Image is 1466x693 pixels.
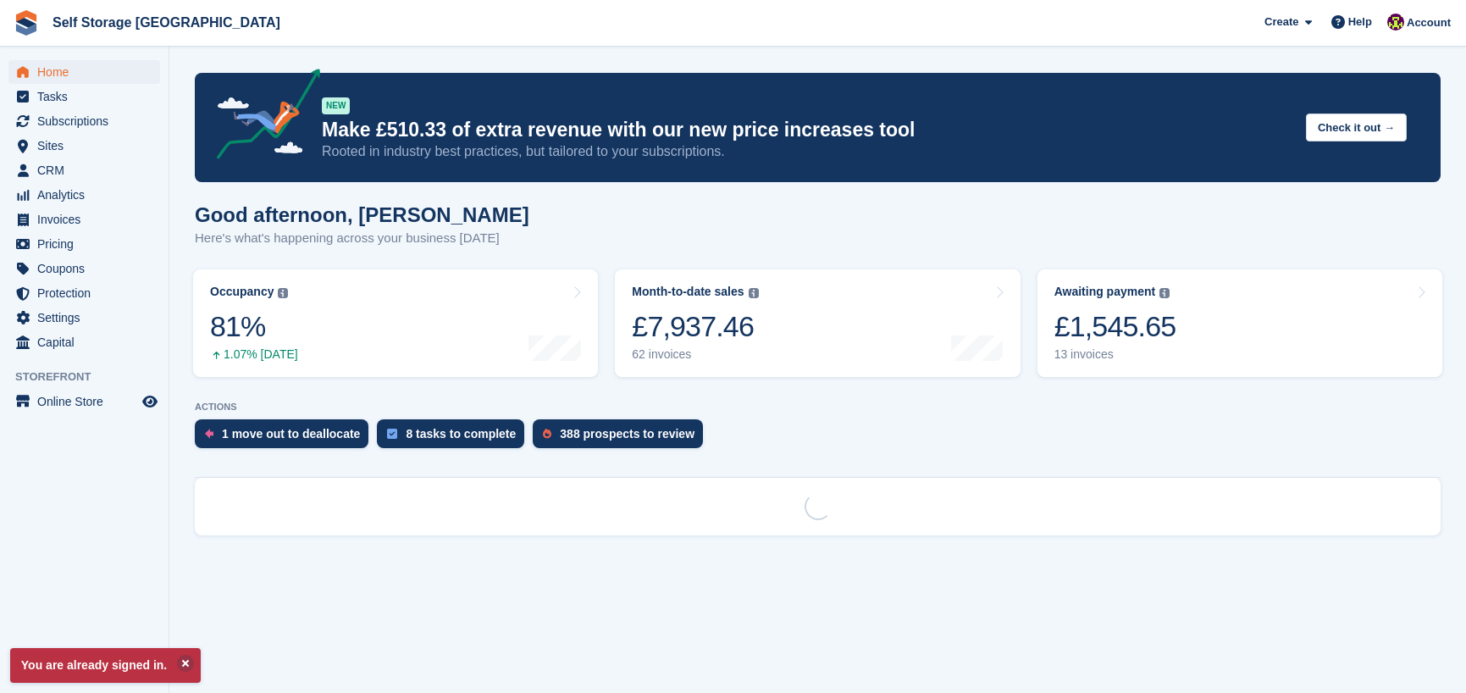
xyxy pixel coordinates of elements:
a: menu [8,208,160,231]
a: menu [8,257,160,280]
span: Analytics [37,183,139,207]
div: 81% [210,309,298,344]
a: Preview store [140,391,160,412]
span: Create [1264,14,1298,30]
h1: Good afternoon, [PERSON_NAME] [195,203,529,226]
a: menu [8,330,160,354]
div: £1,545.65 [1054,309,1176,344]
p: You are already signed in. [10,648,201,683]
a: Month-to-date sales £7,937.46 62 invoices [615,269,1020,377]
img: price-adjustments-announcement-icon-8257ccfd72463d97f412b2fc003d46551f7dbcb40ab6d574587a9cd5c0d94... [202,69,321,165]
a: menu [8,281,160,305]
a: Self Storage [GEOGRAPHIC_DATA] [46,8,287,36]
img: prospect-51fa495bee0391a8d652442698ab0144808aea92771e9ea1ae160a38d050c398.svg [543,429,551,439]
a: menu [8,183,160,207]
img: icon-info-grey-7440780725fd019a000dd9b08b2336e03edf1995a4989e88bcd33f0948082b44.svg [278,288,288,298]
span: Invoices [37,208,139,231]
img: icon-info-grey-7440780725fd019a000dd9b08b2336e03edf1995a4989e88bcd33f0948082b44.svg [1159,288,1170,298]
span: Account [1407,14,1451,31]
p: Rooted in industry best practices, but tailored to your subscriptions. [322,142,1292,161]
p: Make £510.33 of extra revenue with our new price increases tool [322,118,1292,142]
a: 8 tasks to complete [377,419,533,457]
div: Month-to-date sales [632,285,744,299]
span: CRM [37,158,139,182]
a: Occupancy 81% 1.07% [DATE] [193,269,598,377]
span: Storefront [15,369,169,385]
div: 62 invoices [632,347,758,362]
div: NEW [322,97,350,114]
span: Coupons [37,257,139,280]
p: ACTIONS [195,402,1441,413]
a: 388 prospects to review [533,419,711,457]
img: stora-icon-8386f47178a22dfd0bd8f6a31ec36ba5ce8667c1dd55bd0f319d3a0aa187defe.svg [14,10,39,36]
a: menu [8,85,160,108]
div: 388 prospects to review [560,427,694,441]
a: menu [8,390,160,413]
span: Tasks [37,85,139,108]
span: Pricing [37,232,139,256]
a: menu [8,232,160,256]
img: Nicholas Williams [1387,14,1404,30]
button: Check it out → [1306,114,1407,141]
div: 8 tasks to complete [406,427,516,441]
a: menu [8,109,160,133]
a: menu [8,134,160,158]
span: Online Store [37,390,139,413]
span: Capital [37,330,139,354]
div: £7,937.46 [632,309,758,344]
img: icon-info-grey-7440780725fd019a000dd9b08b2336e03edf1995a4989e88bcd33f0948082b44.svg [749,288,759,298]
span: Home [37,60,139,84]
span: Subscriptions [37,109,139,133]
span: Sites [37,134,139,158]
img: task-75834270c22a3079a89374b754ae025e5fb1db73e45f91037f5363f120a921f8.svg [387,429,397,439]
div: Awaiting payment [1054,285,1156,299]
div: 1 move out to deallocate [222,427,360,441]
a: menu [8,158,160,182]
div: 13 invoices [1054,347,1176,362]
div: Occupancy [210,285,274,299]
img: move_outs_to_deallocate_icon-f764333ba52eb49d3ac5e1228854f67142a1ed5810a6f6cc68b1a99e826820c5.svg [205,429,213,439]
a: menu [8,306,160,330]
a: Awaiting payment £1,545.65 13 invoices [1037,269,1442,377]
a: menu [8,60,160,84]
p: Here's what's happening across your business [DATE] [195,229,529,248]
a: 1 move out to deallocate [195,419,377,457]
span: Settings [37,306,139,330]
div: 1.07% [DATE] [210,347,298,362]
span: Protection [37,281,139,305]
span: Help [1348,14,1372,30]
